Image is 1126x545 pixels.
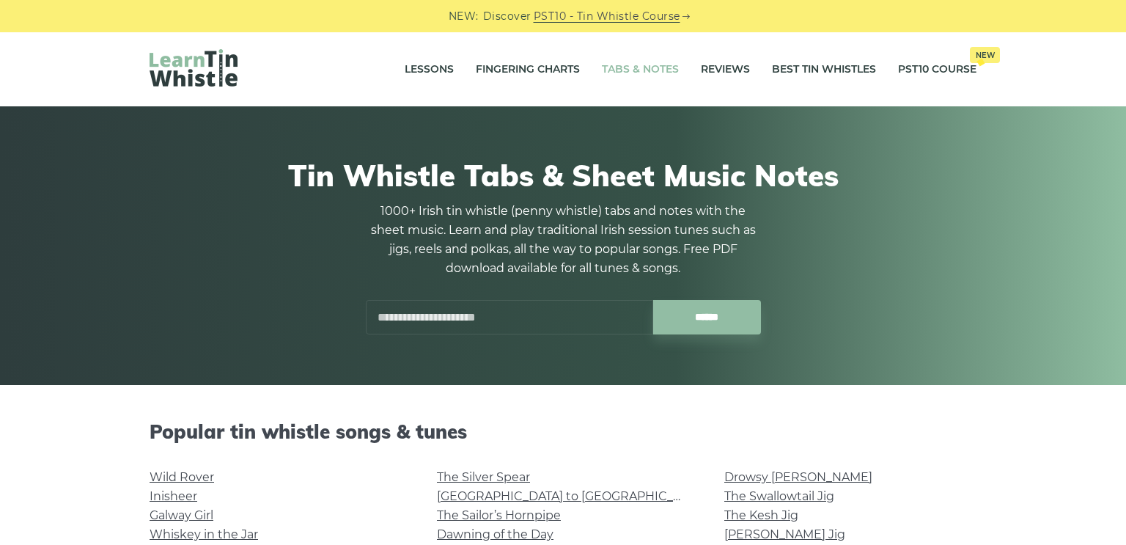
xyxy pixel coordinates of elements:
[365,202,761,278] p: 1000+ Irish tin whistle (penny whistle) tabs and notes with the sheet music. Learn and play tradi...
[724,470,872,484] a: Drowsy [PERSON_NAME]
[701,51,750,88] a: Reviews
[150,470,214,484] a: Wild Rover
[476,51,580,88] a: Fingering Charts
[405,51,454,88] a: Lessons
[150,489,197,503] a: Inisheer
[150,508,213,522] a: Galway Girl
[437,489,707,503] a: [GEOGRAPHIC_DATA] to [GEOGRAPHIC_DATA]
[724,489,834,503] a: The Swallowtail Jig
[150,49,238,87] img: LearnTinWhistle.com
[724,527,845,541] a: [PERSON_NAME] Jig
[772,51,876,88] a: Best Tin Whistles
[150,420,976,443] h2: Popular tin whistle songs & tunes
[724,508,798,522] a: The Kesh Jig
[437,508,561,522] a: The Sailor’s Hornpipe
[150,158,976,193] h1: Tin Whistle Tabs & Sheet Music Notes
[437,470,530,484] a: The Silver Spear
[150,527,258,541] a: Whiskey in the Jar
[898,51,976,88] a: PST10 CourseNew
[602,51,679,88] a: Tabs & Notes
[437,527,553,541] a: Dawning of the Day
[970,47,1000,63] span: New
